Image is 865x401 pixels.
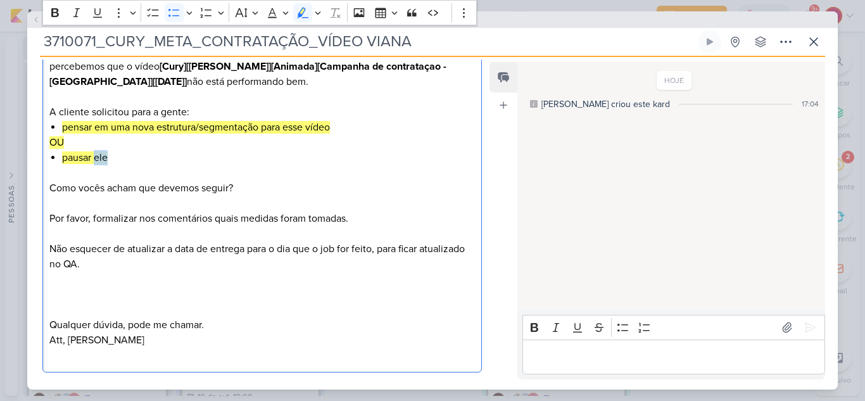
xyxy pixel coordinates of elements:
strong: [Cury][[PERSON_NAME]][Animada][Campanha de contrataçao -[GEOGRAPHIC_DATA]][[DATE]] [49,60,446,88]
div: Este log é visível à todos no kard [530,100,538,108]
p: Att, [PERSON_NAME] [49,333,475,348]
p: Como vocês acham que devemos seguir? [49,181,475,196]
p: Por favor, formalizar nos comentários quais medidas foram tomadas. [49,211,475,226]
div: Editor editing area: main [522,340,825,374]
p: Não esquecer de atualizar a data de entrega para o dia que o job for feito, para ficar atualizado... [49,241,475,272]
div: 17:04 [802,98,819,110]
div: Alessandra criou este kard [541,98,670,111]
div: Editor editing area: main [42,3,482,372]
p: Qualquer dúvida, pode me chamar. [49,317,475,333]
div: Ligar relógio [705,37,715,47]
input: Kard Sem Título [40,30,696,53]
div: Editor toolbar [522,315,825,340]
p: A cliente solicitou para a gente: [49,105,475,120]
mark: OU [49,136,64,149]
mark: pausar ele [62,151,108,164]
mark: pensar em uma nova estrutura/segmentação para esse vídeo [62,121,330,134]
